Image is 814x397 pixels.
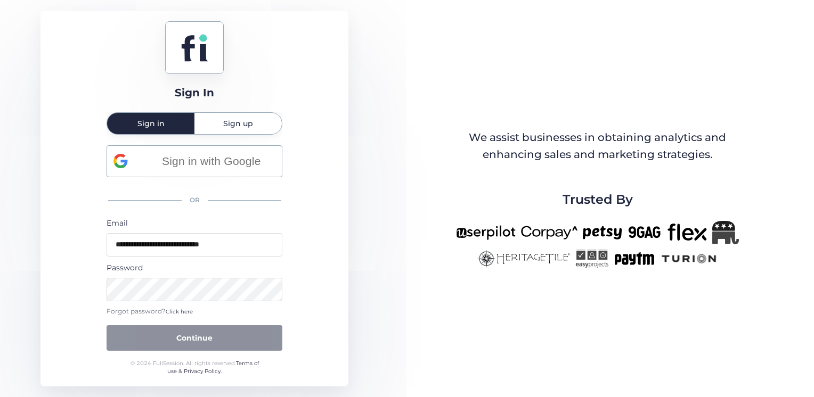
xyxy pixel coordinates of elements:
div: Password [107,262,282,274]
button: Continue [107,325,282,351]
div: © 2024 FullSession. All rights reserved. [126,359,264,376]
span: Sign in [137,120,165,127]
div: Email [107,217,282,229]
div: OR [107,189,282,212]
img: easyprojects-new.png [575,250,608,268]
img: turion-new.png [660,250,718,268]
div: We assist businesses in obtaining analytics and enhancing sales and marketing strategies. [457,129,738,163]
div: Forgot password? [107,307,282,317]
img: heritagetile-new.png [477,250,570,268]
img: userpilot-new.png [456,221,516,244]
img: corpay-new.png [521,221,577,244]
div: Sign In [175,85,214,101]
img: petsy-new.png [583,221,622,244]
img: paytm-new.png [614,250,655,268]
a: Terms of use & Privacy Policy. [167,360,259,375]
img: 9gag-new.png [627,221,662,244]
span: Click here [166,308,193,315]
span: Sign in with Google [147,152,275,170]
img: Republicanlogo-bw.png [712,221,739,244]
span: Sign up [223,120,253,127]
img: flex-new.png [668,221,707,244]
span: Trusted By [563,189,633,210]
